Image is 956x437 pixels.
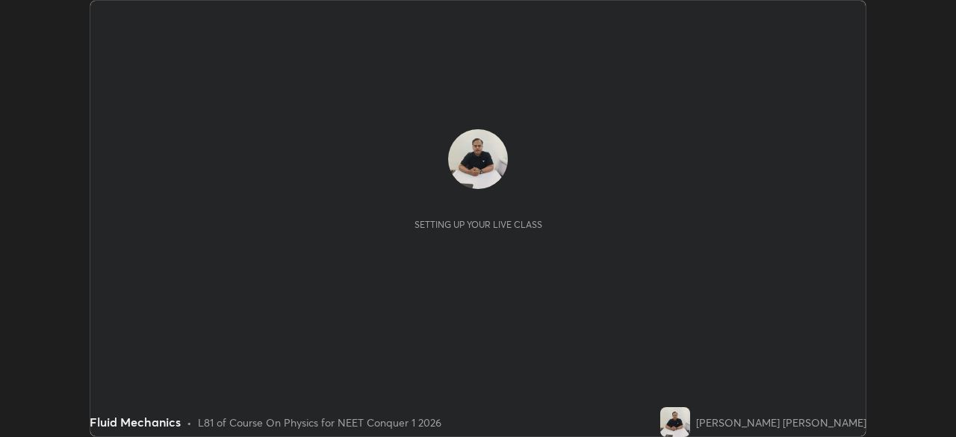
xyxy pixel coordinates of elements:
div: Setting up your live class [415,219,542,230]
img: 41e7887b532e4321b7028f2b9b7873d0.jpg [660,407,690,437]
img: 41e7887b532e4321b7028f2b9b7873d0.jpg [448,129,508,189]
div: L81 of Course On Physics for NEET Conquer 1 2026 [198,415,441,430]
div: [PERSON_NAME] [PERSON_NAME] [696,415,866,430]
div: • [187,415,192,430]
div: Fluid Mechanics [90,413,181,431]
